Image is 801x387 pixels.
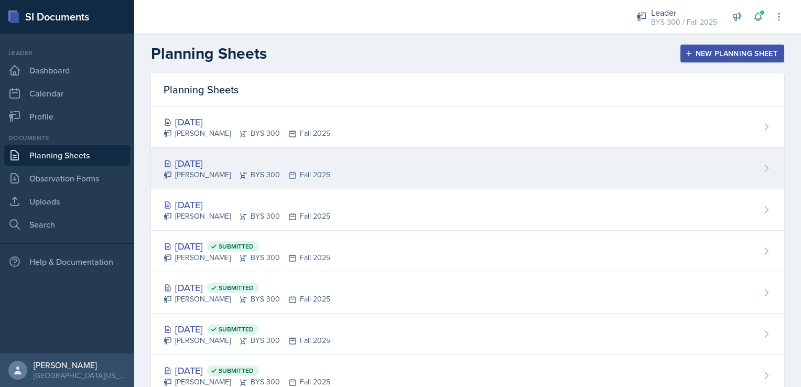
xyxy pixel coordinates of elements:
[651,17,717,28] div: BYS 300 / Fall 2025
[219,367,254,375] span: Submitted
[4,145,130,166] a: Planning Sheets
[151,73,784,106] div: Planning Sheets
[687,49,777,58] div: New Planning Sheet
[680,45,784,62] button: New Planning Sheet
[164,363,330,378] div: [DATE]
[164,252,330,263] div: [PERSON_NAME] BYS 300 Fall 2025
[4,133,130,143] div: Documents
[151,314,784,355] a: [DATE] Submitted [PERSON_NAME]BYS 300Fall 2025
[34,370,126,381] div: [GEOGRAPHIC_DATA][US_STATE] in [GEOGRAPHIC_DATA]
[4,60,130,81] a: Dashboard
[164,239,330,253] div: [DATE]
[4,214,130,235] a: Search
[164,335,330,346] div: [PERSON_NAME] BYS 300 Fall 2025
[151,106,784,148] a: [DATE] [PERSON_NAME]BYS 300Fall 2025
[151,272,784,314] a: [DATE] Submitted [PERSON_NAME]BYS 300Fall 2025
[164,322,330,336] div: [DATE]
[4,83,130,104] a: Calendar
[151,231,784,272] a: [DATE] Submitted [PERSON_NAME]BYS 300Fall 2025
[651,6,717,19] div: Leader
[164,115,330,129] div: [DATE]
[151,44,267,63] h2: Planning Sheets
[164,294,330,305] div: [PERSON_NAME] BYS 300 Fall 2025
[4,48,130,58] div: Leader
[219,284,254,292] span: Submitted
[219,325,254,334] span: Submitted
[164,198,330,212] div: [DATE]
[4,106,130,127] a: Profile
[164,281,330,295] div: [DATE]
[4,168,130,189] a: Observation Forms
[4,251,130,272] div: Help & Documentation
[34,360,126,370] div: [PERSON_NAME]
[164,211,330,222] div: [PERSON_NAME] BYS 300 Fall 2025
[219,242,254,251] span: Submitted
[164,169,330,180] div: [PERSON_NAME] BYS 300 Fall 2025
[164,156,330,170] div: [DATE]
[151,148,784,189] a: [DATE] [PERSON_NAME]BYS 300Fall 2025
[164,128,330,139] div: [PERSON_NAME] BYS 300 Fall 2025
[4,191,130,212] a: Uploads
[151,189,784,231] a: [DATE] [PERSON_NAME]BYS 300Fall 2025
